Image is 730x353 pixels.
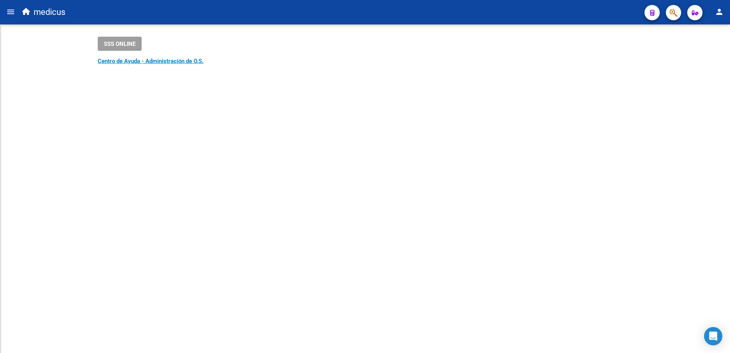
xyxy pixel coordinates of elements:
[715,7,724,16] mat-icon: person
[6,7,15,16] mat-icon: menu
[704,327,722,345] div: Open Intercom Messenger
[104,40,136,47] span: SSS ONLINE
[34,4,65,21] span: medicus
[98,58,203,65] a: Centro de Ayuda - Administración de O.S.
[98,37,142,51] button: SSS ONLINE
